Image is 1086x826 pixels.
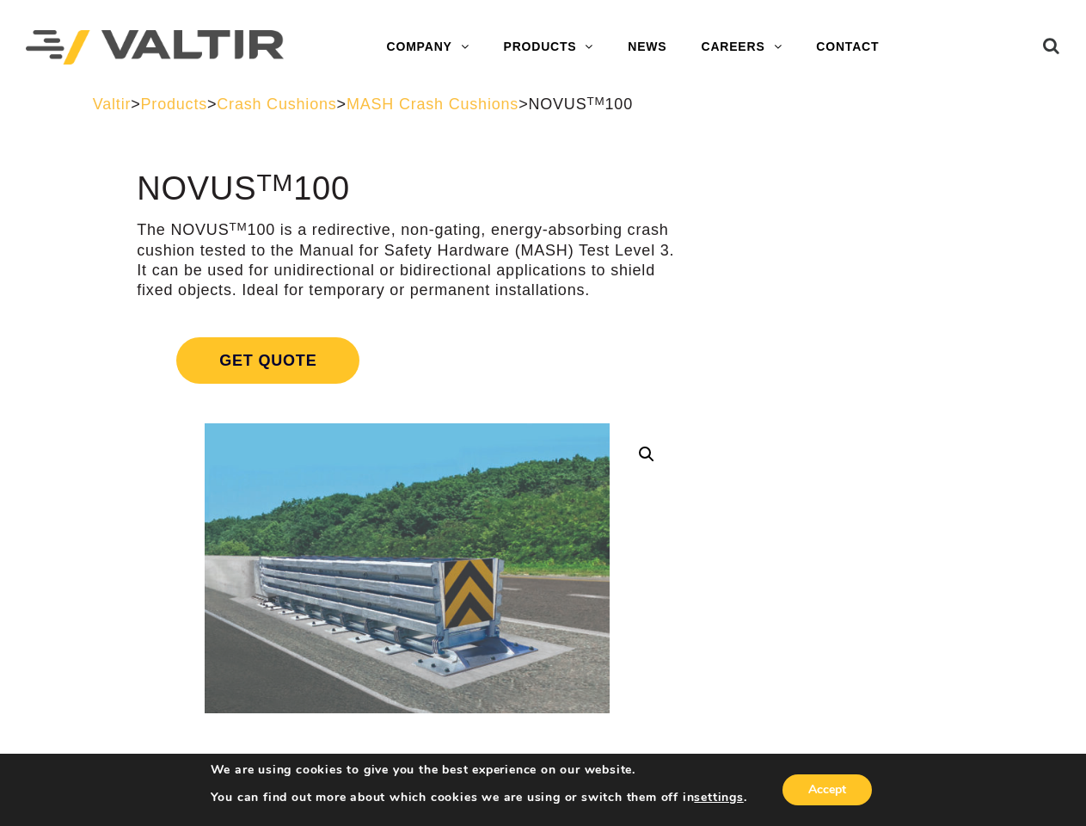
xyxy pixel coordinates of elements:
[528,96,633,113] span: NOVUS 100
[137,220,678,301] p: The NOVUS 100 is a redirective, non-gating, energy-absorbing crash cushion tested to the Manual f...
[93,95,994,114] div: > > > >
[370,30,487,65] a: COMPANY
[176,337,359,384] span: Get Quote
[137,317,678,404] a: Get Quote
[211,790,747,805] p: You can find out more about which cookies we are using or switch them off in .
[347,96,518,113] a: MASH Crash Cushions
[256,169,293,196] sup: TM
[217,96,336,113] a: Crash Cushions
[694,790,743,805] button: settings
[26,30,284,65] img: Valtir
[93,96,131,113] a: Valtir
[782,774,872,805] button: Accept
[586,95,604,108] sup: TM
[141,96,207,113] a: Products
[487,30,611,65] a: PRODUCTS
[229,220,247,233] sup: TM
[610,30,684,65] a: NEWS
[799,30,896,65] a: CONTACT
[211,762,747,778] p: We are using cookies to give you the best experience on our website.
[137,171,678,207] h1: NOVUS 100
[684,30,799,65] a: CAREERS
